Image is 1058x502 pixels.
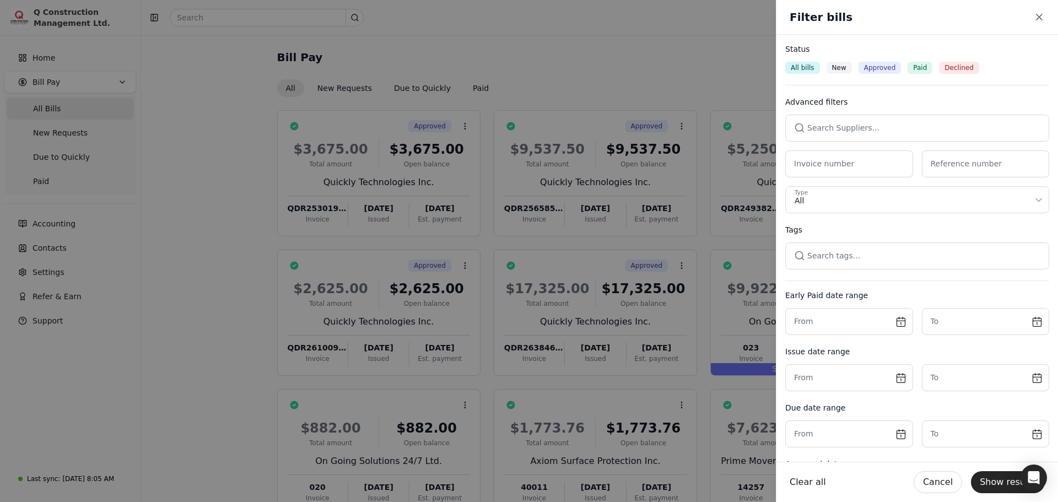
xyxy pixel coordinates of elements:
[939,62,979,74] button: Declined
[794,372,813,384] label: From
[785,96,1049,108] div: Advanced filters
[931,158,1002,170] label: Reference number
[864,63,896,73] span: Approved
[931,372,939,384] label: To
[785,458,1049,470] div: Approved date range
[913,63,927,73] span: Paid
[790,471,826,493] button: Clear all
[859,62,902,74] button: Approved
[785,62,820,74] button: All bills
[790,9,852,25] h2: Filter bills
[794,428,813,440] label: From
[785,224,1049,236] div: Tags
[944,63,974,73] span: Declined
[785,346,1049,358] div: Issue date range
[795,188,808,197] div: Type
[971,471,1045,493] button: Show results
[785,420,913,447] button: From
[922,308,1050,335] button: To
[908,62,932,74] button: Paid
[922,420,1050,447] button: To
[794,316,813,327] label: From
[785,402,1049,414] div: Due date range
[931,428,939,440] label: To
[785,290,1049,301] div: Early Paid date range
[931,316,939,327] label: To
[785,44,1049,55] div: Status
[827,62,852,74] button: New
[794,158,854,170] label: Invoice number
[832,63,846,73] span: New
[791,63,814,73] span: All bills
[785,364,913,391] button: From
[922,364,1050,391] button: To
[785,308,913,335] button: From
[914,471,962,493] button: Cancel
